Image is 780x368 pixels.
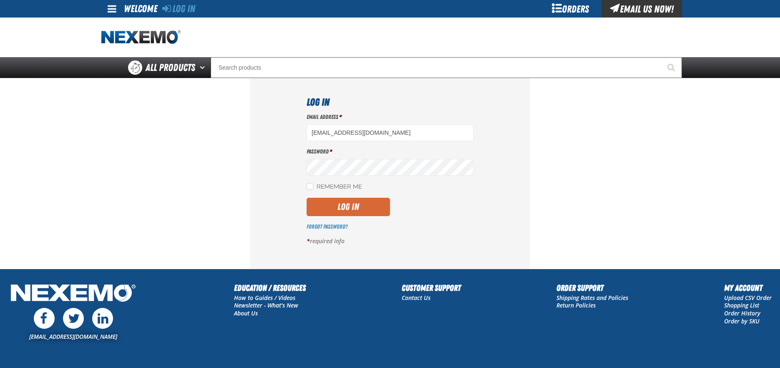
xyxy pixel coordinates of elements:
[307,113,473,121] label: Email Address
[307,95,473,110] h1: Log In
[556,282,628,294] h2: Order Support
[307,183,362,191] label: Remember Me
[307,183,313,190] input: Remember Me
[162,3,195,15] a: Log In
[234,294,295,302] a: How to Guides / Videos
[197,57,211,78] button: Open All Products pages
[307,148,473,156] label: Password
[101,30,181,45] img: Nexemo logo
[307,237,473,245] p: required info
[146,60,195,75] span: All Products
[101,30,181,45] a: Home
[724,282,772,294] h2: My Account
[8,282,138,306] img: Nexemo Logo
[661,57,682,78] button: Start Searching
[724,309,760,317] a: Order History
[234,301,298,309] a: Newsletter - What's New
[307,223,347,230] a: Forgot Password?
[29,333,117,340] a: [EMAIL_ADDRESS][DOMAIN_NAME]
[234,309,258,317] a: About Us
[234,282,306,294] h2: Education / Resources
[402,294,430,302] a: Contact Us
[211,57,682,78] input: Search
[724,317,760,325] a: Order by SKU
[724,294,772,302] a: Upload CSV Order
[307,198,390,216] button: Log In
[556,294,628,302] a: Shipping Rates and Policies
[724,301,759,309] a: Shopping List
[402,282,461,294] h2: Customer Support
[556,301,596,309] a: Return Policies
